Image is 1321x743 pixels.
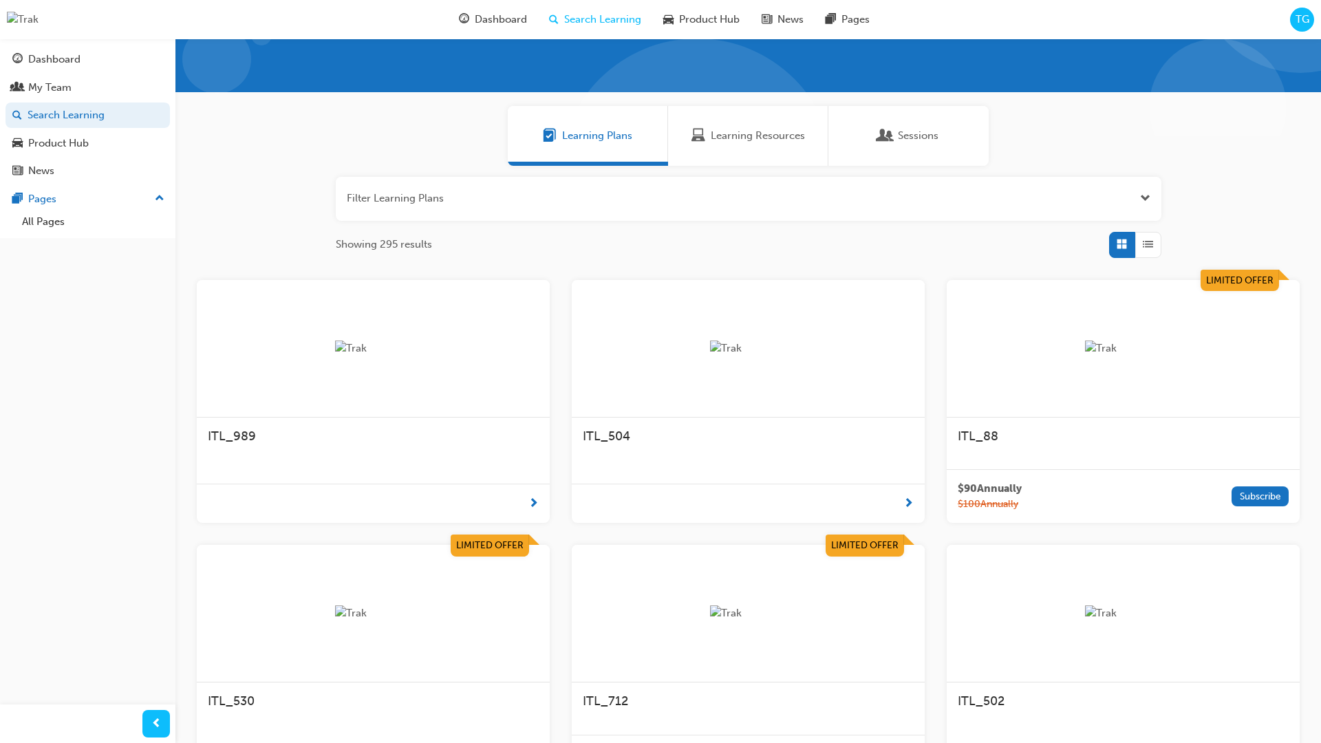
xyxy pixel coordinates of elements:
[1117,237,1127,252] span: Grid
[28,163,54,179] div: News
[583,693,628,709] span: ITL_712
[7,12,39,28] img: Trak
[710,605,786,621] img: Trak
[208,429,256,444] span: ITL_989
[652,6,751,34] a: car-iconProduct Hub
[710,341,786,356] img: Trak
[572,280,925,524] a: TrakITL_504
[958,481,1022,497] span: $ 90 Annually
[28,80,72,96] div: My Team
[1296,12,1309,28] span: TG
[947,280,1300,524] a: Limited OfferTrakITL_88$90Annually$100AnnuallySubscribe
[12,54,23,66] span: guage-icon
[663,11,674,28] span: car-icon
[841,12,870,28] span: Pages
[711,128,805,144] span: Learning Resources
[564,12,641,28] span: Search Learning
[448,6,538,34] a: guage-iconDashboard
[958,693,1005,709] span: ITL_502
[6,131,170,156] a: Product Hub
[583,429,630,444] span: ITL_504
[335,341,411,356] img: Trak
[958,429,998,444] span: ITL_88
[903,495,914,513] span: next-icon
[456,539,524,551] span: Limited Offer
[12,165,23,177] span: news-icon
[1140,191,1150,206] button: Open the filter
[197,280,550,524] a: TrakITL_989
[1143,237,1153,252] span: List
[459,11,469,28] span: guage-icon
[155,190,164,208] span: up-icon
[528,495,539,513] span: next-icon
[879,128,892,144] span: Sessions
[12,138,23,150] span: car-icon
[828,106,989,166] a: SessionsSessions
[6,186,170,212] button: Pages
[826,11,836,28] span: pages-icon
[6,47,170,72] a: Dashboard
[6,44,170,186] button: DashboardMy TeamSearch LearningProduct HubNews
[562,128,632,144] span: Learning Plans
[691,128,705,144] span: Learning Resources
[777,12,804,28] span: News
[6,158,170,184] a: News
[958,497,1022,513] span: $ 100 Annually
[1290,8,1314,32] button: TG
[151,715,162,733] span: prev-icon
[335,605,411,621] img: Trak
[538,6,652,34] a: search-iconSearch Learning
[762,11,772,28] span: news-icon
[17,211,170,233] a: All Pages
[12,193,23,206] span: pages-icon
[1206,274,1274,286] span: Limited Offer
[668,106,828,166] a: Learning ResourcesLearning Resources
[751,6,815,34] a: news-iconNews
[28,136,89,151] div: Product Hub
[6,103,170,128] a: Search Learning
[1085,605,1161,621] img: Trak
[28,191,56,207] div: Pages
[12,109,22,122] span: search-icon
[336,237,432,252] span: Showing 295 results
[898,128,938,144] span: Sessions
[28,52,80,67] div: Dashboard
[1085,341,1161,356] img: Trak
[475,12,527,28] span: Dashboard
[208,693,255,709] span: ITL_530
[6,75,170,100] a: My Team
[1232,486,1289,506] button: Subscribe
[12,82,23,94] span: people-icon
[815,6,881,34] a: pages-iconPages
[679,12,740,28] span: Product Hub
[508,106,668,166] a: Learning PlansLearning Plans
[543,128,557,144] span: Learning Plans
[549,11,559,28] span: search-icon
[831,539,899,551] span: Limited Offer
